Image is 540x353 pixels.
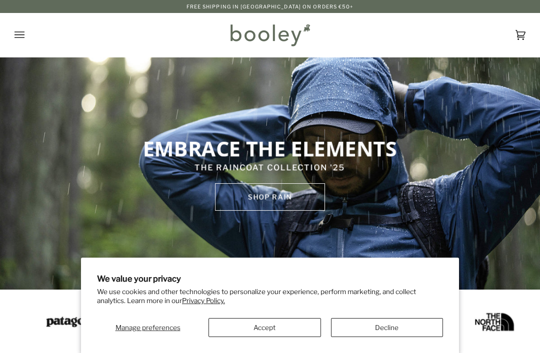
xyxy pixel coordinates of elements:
button: Decline [331,318,443,337]
button: Accept [208,318,321,337]
button: Manage preferences [97,318,198,337]
p: EMBRACE THE ELEMENTS [106,136,433,162]
h2: We value your privacy [97,274,443,284]
a: Privacy Policy. [182,297,225,305]
img: Booley [226,20,313,49]
p: Free Shipping in [GEOGRAPHIC_DATA] on Orders €50+ [186,2,354,10]
button: Open menu [14,13,44,57]
p: We use cookies and other technologies to personalize your experience, perform marketing, and coll... [97,288,443,305]
a: SHOP rain [215,183,325,211]
span: Manage preferences [115,324,180,332]
p: THE RAINCOAT COLLECTION '25 [106,162,433,174]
